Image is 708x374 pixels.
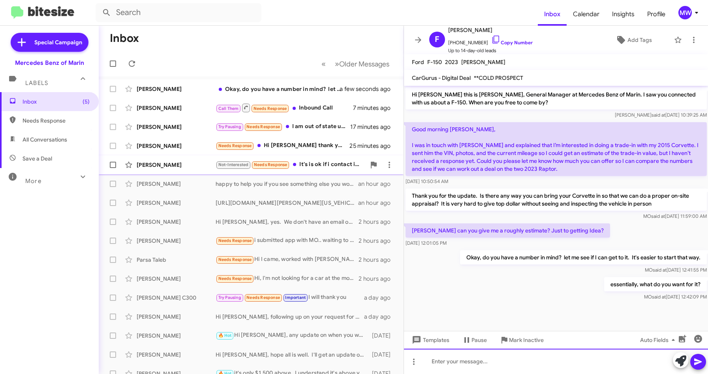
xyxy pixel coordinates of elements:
[606,3,641,26] a: Insights
[634,333,684,347] button: Auto Fields
[216,122,350,131] div: I am out of state until October But at this time, I think we are picking a Range Rover Thank you ...
[137,313,216,321] div: [PERSON_NAME]
[96,3,261,22] input: Search
[353,104,397,112] div: 7 minutes ago
[641,3,672,26] a: Profile
[216,103,353,113] div: Inbound Call
[350,123,397,131] div: 17 minutes ago
[350,85,397,93] div: a few seconds ago
[627,33,652,47] span: Add Tags
[216,313,364,321] div: Hi [PERSON_NAME], following up on your request for assistance. How can I assist you?
[317,56,331,72] button: Previous
[137,256,216,264] div: Parsa Taleb
[644,294,706,300] span: MO [DATE] 12:42:09 PM
[218,238,252,243] span: Needs Response
[246,295,280,300] span: Needs Response
[218,106,239,111] span: Call Them
[110,32,139,45] h1: Inbox
[137,123,216,131] div: [PERSON_NAME]
[643,213,706,219] span: MO [DATE] 11:59:00 AM
[364,294,397,302] div: a day ago
[216,293,364,302] div: I will thank you
[678,6,692,19] div: MW
[137,142,216,150] div: [PERSON_NAME]
[672,6,699,19] button: MW
[34,38,82,46] span: Special Campaign
[448,47,533,55] span: Up to 14-day-old leads
[335,59,339,69] span: »
[218,162,249,167] span: Not-Interested
[369,351,397,359] div: [DATE]
[137,294,216,302] div: [PERSON_NAME] C300
[218,295,241,300] span: Try Pausing
[410,333,449,347] span: Templates
[445,59,458,66] span: 2023
[254,106,287,111] span: Needs Response
[456,333,493,347] button: Pause
[358,180,397,188] div: an hour ago
[406,122,707,176] p: Good morning [PERSON_NAME], I was in touch with [PERSON_NAME] and explained that I’m interested i...
[218,276,252,281] span: Needs Response
[11,33,88,52] a: Special Campaign
[218,143,252,148] span: Needs Response
[321,59,326,69] span: «
[359,218,397,226] div: 2 hours ago
[359,256,397,264] div: 2 hours ago
[137,218,216,226] div: [PERSON_NAME]
[652,267,666,273] span: said at
[640,333,678,347] span: Auto Fields
[137,85,216,93] div: [PERSON_NAME]
[246,124,280,129] span: Needs Response
[359,275,397,283] div: 2 hours ago
[406,240,447,246] span: [DATE] 12:01:05 PM
[25,178,41,185] span: More
[330,56,394,72] button: Next
[218,257,252,262] span: Needs Response
[23,136,67,144] span: All Conversations
[218,124,241,129] span: Try Pausing
[23,117,90,125] span: Needs Response
[460,250,706,264] p: Okay, do you have a number in mind? let me see if I can get to it. It's easier to start that way.
[461,59,505,66] span: [PERSON_NAME]
[567,3,606,26] a: Calendar
[25,79,48,87] span: Labels
[216,199,358,207] div: [URL][DOMAIN_NAME][PERSON_NAME][US_VEHICLE_IDENTIFICATION_NUMBER]
[406,87,707,110] p: Hi [PERSON_NAME] this is [PERSON_NAME], General Manager at Mercedes Benz of Marin. I saw you conn...
[406,189,707,211] p: Thank you for the update. Is there any way you can bring your Corvette in so that we can do a pro...
[216,85,350,93] div: Okay, do you have a number in mind? let me see if I can get to it. It's easier to start that way.
[285,295,306,300] span: Important
[23,155,52,162] span: Save a Deal
[137,237,216,245] div: [PERSON_NAME]
[137,161,216,169] div: [PERSON_NAME]
[369,332,397,340] div: [DATE]
[216,180,358,188] div: happy to help you if you see something else you would consider
[137,104,216,112] div: [PERSON_NAME]
[448,35,533,47] span: [PHONE_NUMBER]
[474,74,523,81] span: **COLD PROSPECT
[509,333,544,347] span: Mark Inactive
[216,218,359,226] div: Hi [PERSON_NAME], yes. We don't have an email on file for you. What is your email address and I'l...
[83,98,90,106] span: (5)
[254,162,287,167] span: Needs Response
[604,277,706,291] p: essentially, what do you want for it?
[412,74,471,81] span: CarGurus - Digital Deal
[538,3,567,26] span: Inbox
[412,59,424,66] span: Ford
[406,178,448,184] span: [DATE] 10:50:54 AM
[493,333,550,347] button: Mark Inactive
[216,274,359,283] div: Hi, I'm not looking for a car at the moment. I will reach back out when I am. Thank you
[350,142,397,150] div: 25 minutes ago
[358,199,397,207] div: an hour ago
[216,160,366,169] div: It's is ok if i contact if i have any questions?
[216,255,359,264] div: Hi I came, worked with [PERSON_NAME], and I left my sunglasses in the dealership, please let me k...
[216,141,350,150] div: Hi [PERSON_NAME] thank you for everything, but we decided to wait. We will reach out to you soon....
[15,59,84,67] div: Mercedes Benz of Marin
[644,267,706,273] span: MO [DATE] 12:41:55 PM
[427,59,442,66] span: F-150
[435,33,439,46] span: F
[406,223,610,238] p: [PERSON_NAME] can you give me a roughly estimate? Just to getting Idea?
[137,332,216,340] div: [PERSON_NAME]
